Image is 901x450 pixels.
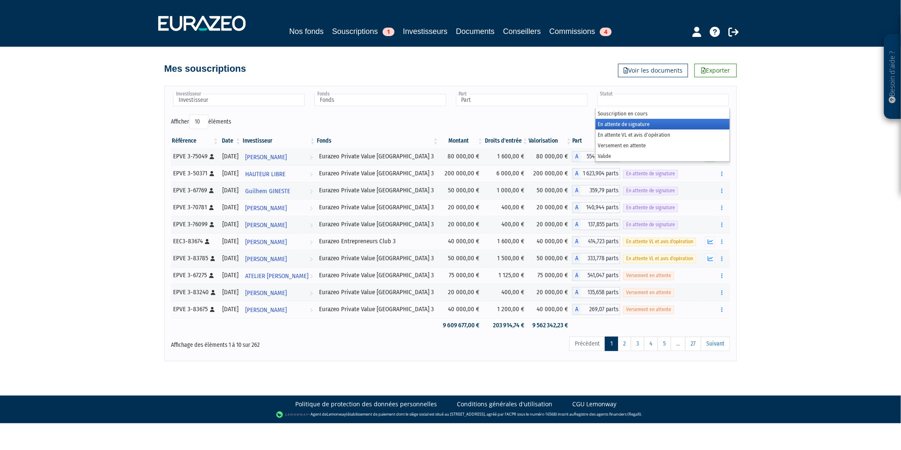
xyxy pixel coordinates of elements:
[529,267,572,284] td: 75 000,00 €
[319,152,436,161] div: Eurazeo Private Value [GEOGRAPHIC_DATA] 3
[171,134,219,148] th: Référence : activer pour trier la colonne par ordre croissant
[701,337,730,351] a: Suivant
[310,217,313,233] i: Voir l'investisseur
[623,289,674,297] span: Versement en attente
[888,39,898,115] p: Besoin d'aide ?
[210,222,214,227] i: [Français] Personne physique
[319,186,436,195] div: Eurazeo Private Value [GEOGRAPHIC_DATA] 3
[319,203,436,212] div: Eurazeo Private Value [GEOGRAPHIC_DATA] 3
[222,288,239,297] div: [DATE]
[242,134,316,148] th: Investisseur: activer pour trier la colonne par ordre croissant
[549,25,612,37] a: Commissions4
[242,301,316,318] a: [PERSON_NAME]
[245,200,287,216] span: [PERSON_NAME]
[572,168,620,179] div: A - Eurazeo Private Value Europe 3
[581,236,620,247] span: 414,723 parts
[596,140,730,151] li: Versement en attente
[623,170,678,178] span: En attente de signature
[222,271,239,280] div: [DATE]
[310,251,313,267] i: Voir l'investisseur
[242,216,316,233] a: [PERSON_NAME]
[171,336,397,349] div: Affichage des éléments 1 à 10 sur 262
[572,236,620,247] div: A - Eurazeo Entrepreneurs Club 3
[327,411,346,417] a: Lemonway
[623,238,696,246] span: En attente VL et avis d'opération
[439,250,484,267] td: 50 000,00 €
[572,219,581,230] span: A
[623,221,678,229] span: En attente de signature
[529,216,572,233] td: 20 000,00 €
[222,203,239,212] div: [DATE]
[484,284,529,301] td: 400,00 €
[210,154,214,159] i: [Français] Personne physique
[310,166,313,182] i: Voir l'investisseur
[484,216,529,233] td: 400,00 €
[242,182,316,199] a: Guilhem GINESTE
[529,199,572,216] td: 20 000,00 €
[158,16,246,31] img: 1732889491-logotype_eurazeo_blanc_rvb.png
[319,305,436,314] div: Eurazeo Private Value [GEOGRAPHIC_DATA] 3
[439,148,484,165] td: 80 000,00 €
[319,271,436,280] div: Eurazeo Private Value [GEOGRAPHIC_DATA] 3
[222,169,239,178] div: [DATE]
[572,270,620,281] div: A - Eurazeo Private Value Europe 3
[222,305,239,314] div: [DATE]
[484,199,529,216] td: 400,00 €
[572,287,620,298] div: A - Eurazeo Private Value Europe 3
[171,115,231,129] label: Afficher éléments
[210,171,214,176] i: [Français] Personne physique
[289,25,324,37] a: Nos fonds
[572,270,581,281] span: A
[209,273,214,278] i: [Français] Personne physique
[572,185,581,196] span: A
[245,285,287,301] span: [PERSON_NAME]
[439,182,484,199] td: 50 000,00 €
[600,28,612,36] span: 4
[572,202,620,213] div: A - Eurazeo Private Value Europe 3
[211,290,215,295] i: [Français] Personne physique
[245,149,287,165] span: [PERSON_NAME]
[623,272,674,280] span: Versement en attente
[310,285,313,301] i: Voir l'investisseur
[210,307,215,312] i: [Français] Personne physique
[332,25,395,39] a: Souscriptions1
[596,129,730,140] li: En attente VL et avis d'opération
[581,219,620,230] span: 137,855 parts
[164,64,246,74] h4: Mes souscriptions
[245,302,287,318] span: [PERSON_NAME]
[572,134,620,148] th: Part: activer pour trier la colonne par ordre croissant
[439,284,484,301] td: 20 000,00 €
[439,233,484,250] td: 40 000,00 €
[310,268,313,284] i: Voir l'investisseur
[205,239,210,244] i: [Français] Personne physique
[572,236,581,247] span: A
[572,400,616,408] a: CGU Lemonway
[319,237,436,246] div: Eurazeo Entrepreneurs Club 3
[245,234,287,250] span: [PERSON_NAME]
[173,152,216,161] div: EPVE 3-75049
[319,169,436,178] div: Eurazeo Private Value [GEOGRAPHIC_DATA] 3
[245,217,287,233] span: [PERSON_NAME]
[503,25,541,37] a: Conseillers
[623,306,674,314] span: Versement en attente
[319,254,436,263] div: Eurazeo Private Value [GEOGRAPHIC_DATA] 3
[572,151,581,162] span: A
[209,188,214,193] i: [Français] Personne physique
[222,254,239,263] div: [DATE]
[310,234,313,250] i: Voir l'investisseur
[209,205,214,210] i: [Français] Personne physique
[484,148,529,165] td: 1 600,00 €
[439,318,484,333] td: 9 609 677,00 €
[242,284,316,301] a: [PERSON_NAME]
[529,148,572,165] td: 80 000,00 €
[310,200,313,216] i: Voir l'investisseur
[242,267,316,284] a: ATELIER [PERSON_NAME]
[403,25,448,37] a: Investisseurs
[245,166,285,182] span: HAUTEUR LIBRE
[245,251,287,267] span: [PERSON_NAME]
[242,233,316,250] a: [PERSON_NAME]
[529,233,572,250] td: 40 000,00 €
[596,151,730,161] li: Valide
[173,186,216,195] div: EPVE 3-67769
[222,152,239,161] div: [DATE]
